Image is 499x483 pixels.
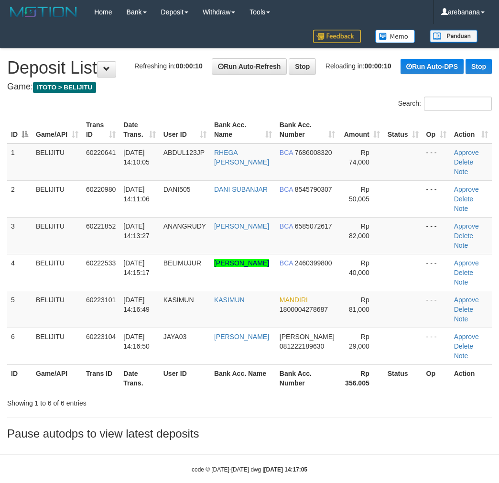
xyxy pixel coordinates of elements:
[280,186,293,193] span: BCA
[450,364,492,392] th: Action
[375,30,415,43] img: Button%20Memo.svg
[119,364,159,392] th: Date Trans.
[423,116,450,143] th: Op: activate to sort column ascending
[32,217,82,254] td: BELIJITU
[454,186,479,193] a: Approve
[325,62,391,70] span: Reloading in:
[7,82,492,92] h4: Game:
[339,116,384,143] th: Amount: activate to sort column ascending
[160,364,210,392] th: User ID
[7,180,32,217] td: 2
[163,296,194,304] span: KASIMUN
[214,222,269,230] a: [PERSON_NAME]
[398,97,492,111] label: Search:
[264,466,307,473] strong: [DATE] 14:17:05
[454,149,479,156] a: Approve
[7,143,32,181] td: 1
[280,149,293,156] span: BCA
[86,222,116,230] span: 60221852
[32,143,82,181] td: BELIJITU
[349,222,369,240] span: Rp 82,000
[423,217,450,254] td: - - -
[123,259,150,276] span: [DATE] 14:15:17
[454,158,473,166] a: Delete
[289,58,316,75] a: Stop
[454,195,473,203] a: Delete
[86,259,116,267] span: 60222533
[123,149,150,166] span: [DATE] 14:10:05
[32,180,82,217] td: BELIJITU
[163,259,201,267] span: BELIMUJUR
[423,291,450,328] td: - - -
[349,296,369,313] span: Rp 81,000
[86,296,116,304] span: 60223101
[86,149,116,156] span: 60220641
[7,58,492,77] h1: Deposit List
[280,306,328,313] span: Copy 1800004278687 to clipboard
[295,186,332,193] span: Copy 8545790307 to clipboard
[454,269,473,276] a: Delete
[7,428,492,440] h3: Pause autodps to view latest deposits
[365,62,391,70] strong: 00:00:10
[210,364,276,392] th: Bank Acc. Name
[163,186,191,193] span: DANI505
[32,254,82,291] td: BELIJITU
[214,186,268,193] a: DANI SUBANJAR
[192,466,307,473] small: code © [DATE]-[DATE] dwg |
[423,180,450,217] td: - - -
[7,254,32,291] td: 4
[466,59,492,74] a: Stop
[454,306,473,313] a: Delete
[214,333,269,340] a: [PERSON_NAME]
[454,278,468,286] a: Note
[134,62,202,70] span: Refreshing in:
[349,186,369,203] span: Rp 50,005
[280,333,335,340] span: [PERSON_NAME]
[163,149,205,156] span: ABDUL123JP
[454,333,479,340] a: Approve
[7,217,32,254] td: 3
[430,30,477,43] img: panduan.png
[86,333,116,340] span: 60223104
[349,259,369,276] span: Rp 40,000
[454,168,468,176] a: Note
[123,333,150,350] span: [DATE] 14:16:50
[7,328,32,364] td: 6
[160,116,210,143] th: User ID: activate to sort column ascending
[349,333,369,350] span: Rp 29,000
[82,116,119,143] th: Trans ID: activate to sort column ascending
[7,291,32,328] td: 5
[295,149,332,156] span: Copy 7686008320 to clipboard
[7,364,32,392] th: ID
[454,241,468,249] a: Note
[210,116,276,143] th: Bank Acc. Name: activate to sort column ascending
[454,232,473,240] a: Delete
[214,149,269,166] a: RHEGA [PERSON_NAME]
[176,62,203,70] strong: 00:00:10
[423,143,450,181] td: - - -
[163,333,187,340] span: JAYA03
[119,116,159,143] th: Date Trans.: activate to sort column ascending
[82,364,119,392] th: Trans ID
[214,296,245,304] a: KASIMUN
[32,291,82,328] td: BELIJITU
[424,97,492,111] input: Search:
[7,5,80,19] img: MOTION_logo.png
[163,222,206,230] span: ANANGRUDY
[123,296,150,313] span: [DATE] 14:16:49
[454,296,479,304] a: Approve
[454,315,468,323] a: Note
[295,222,332,230] span: Copy 6585072617 to clipboard
[339,364,384,392] th: Rp 356.005
[212,58,287,75] a: Run Auto-Refresh
[401,59,464,74] a: Run Auto-DPS
[276,364,339,392] th: Bank Acc. Number
[276,116,339,143] th: Bank Acc. Number: activate to sort column ascending
[32,328,82,364] td: BELIJITU
[454,342,473,350] a: Delete
[423,328,450,364] td: - - -
[7,116,32,143] th: ID: activate to sort column descending
[349,149,369,166] span: Rp 74,000
[7,395,201,408] div: Showing 1 to 6 of 6 entries
[214,259,269,267] a: [PERSON_NAME]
